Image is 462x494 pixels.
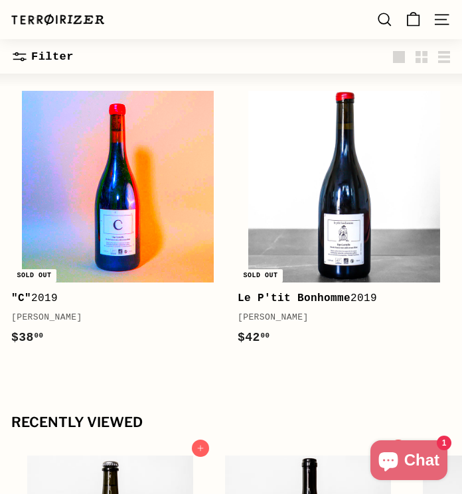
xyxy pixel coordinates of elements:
div: Recently viewed [11,415,451,430]
a: Sold out "C"2019[PERSON_NAME] [11,80,224,355]
a: Sold out Le P'tit Bonhomme2019[PERSON_NAME] [238,80,451,355]
span: $42 [238,331,269,344]
button: Filter [11,40,74,74]
span: $38 [11,331,43,344]
b: Le P'tit Bonhomme [238,292,350,304]
div: Sold out [13,269,56,282]
div: 2019 [11,290,216,308]
inbox-online-store-chat: Shopify online store chat [366,440,451,483]
div: Sold out [239,269,283,282]
div: [PERSON_NAME] [11,311,216,325]
sup: 00 [261,332,270,340]
sup: 00 [35,332,44,340]
div: [PERSON_NAME] [238,311,443,325]
b: "C" [11,292,31,304]
div: 2019 [238,290,443,308]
